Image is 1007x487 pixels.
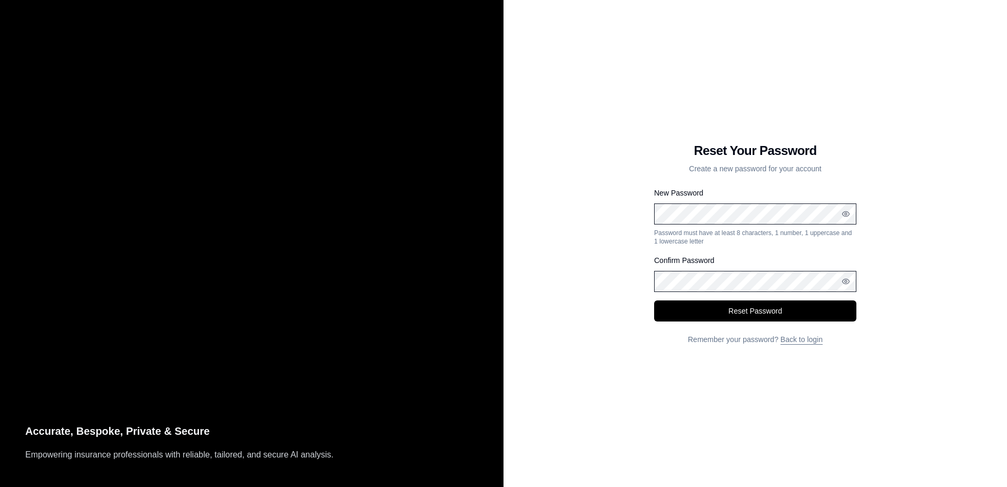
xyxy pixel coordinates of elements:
a: Back to login [781,335,823,344]
button: Reset Password [654,300,856,322]
p: Accurate, Bespoke, Private & Secure [25,423,478,440]
p: Remember your password? [654,334,856,345]
p: Create a new password for your account [654,163,856,174]
label: Confirm Password [654,256,714,265]
p: Empowering insurance professionals with reliable, tailored, and secure AI analysis. [25,448,478,462]
p: Password must have at least 8 characters, 1 number, 1 uppercase and 1 lowercase letter [654,229,856,246]
h1: Reset Your Password [654,142,856,159]
label: New Password [654,189,703,197]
